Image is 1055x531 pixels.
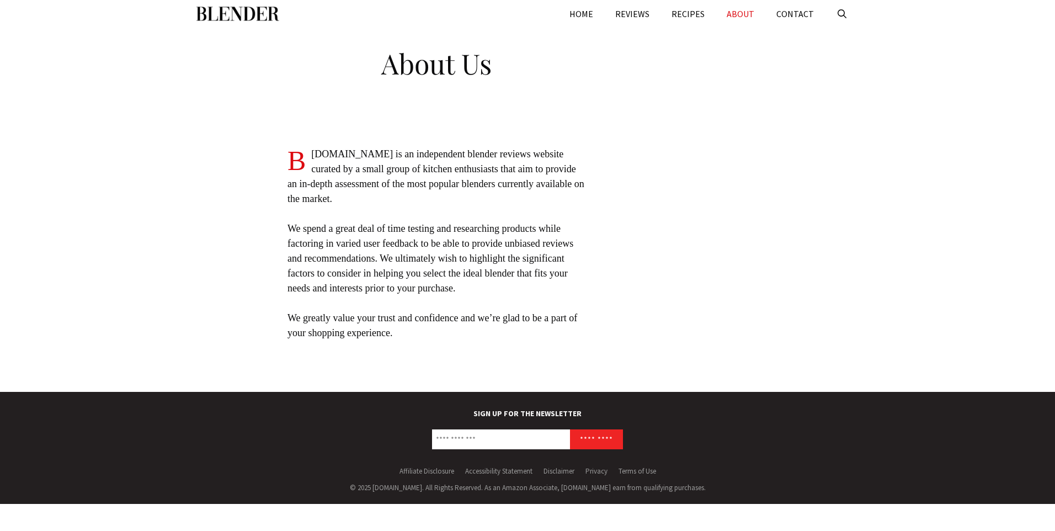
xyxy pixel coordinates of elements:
[205,39,668,83] h1: About Us
[465,466,532,476] a: Accessibility Statement
[287,147,306,174] span: B
[544,466,574,476] a: Disclaimer
[287,147,585,206] p: [DOMAIN_NAME] is an independent blender reviews website curated by a small group of kitchen enthu...
[619,466,656,476] a: Terms of Use
[196,482,859,493] div: © 2025 [DOMAIN_NAME]. All Rights Reserved. As an Amazon Associate, [DOMAIN_NAME] earn from qualif...
[585,466,608,476] a: Privacy
[287,311,585,341] p: We greatly value your trust and confidence and we’re glad to be a part of your shopping experience.
[693,44,842,375] iframe: Advertisement
[399,466,454,476] a: Affiliate Disclosure
[196,408,859,424] label: SIGN UP FOR THE NEWSLETTER
[287,221,585,296] p: We spend a great deal of time testing and researching products while factoring in varied user fee...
